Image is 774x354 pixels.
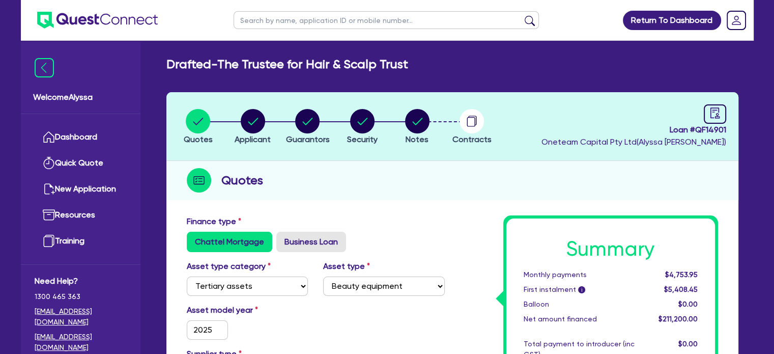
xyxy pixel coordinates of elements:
[665,270,697,279] span: $4,753.95
[347,134,378,144] span: Security
[516,299,642,310] div: Balloon
[723,7,750,34] a: Dropdown toggle
[43,183,55,195] img: new-application
[35,176,127,202] a: New Application
[524,237,698,261] h1: Summary
[452,134,492,144] span: Contracts
[678,340,697,348] span: $0.00
[704,104,726,124] a: audit
[406,134,428,144] span: Notes
[35,306,127,328] a: [EMAIL_ADDRESS][DOMAIN_NAME]
[541,137,726,147] span: Oneteam Capital Pty Ltd ( Alyssa [PERSON_NAME] )
[323,260,370,273] label: Asset type
[35,58,54,77] img: icon-menu-close
[33,91,128,103] span: Welcome Alyssa
[221,171,263,189] h2: Quotes
[183,108,213,146] button: Quotes
[179,304,316,316] label: Asset model year
[658,315,697,323] span: $211,200.00
[187,168,211,193] img: step-icon
[35,150,127,176] a: Quick Quote
[43,157,55,169] img: quick-quote
[664,285,697,293] span: $5,408.45
[578,286,585,293] span: i
[43,209,55,221] img: resources
[516,269,642,280] div: Monthly payments
[678,300,697,308] span: $0.00
[234,11,539,29] input: Search by name, application ID or mobile number...
[234,108,271,146] button: Applicant
[516,314,642,324] div: Net amount financed
[184,134,213,144] span: Quotes
[452,108,492,146] button: Contracts
[166,57,408,72] h2: Drafted - The Trustee for Hair & Scalp Trust
[285,134,329,144] span: Guarantors
[285,108,330,146] button: Guarantors
[516,284,642,295] div: First instalment
[187,232,272,252] label: Chattel Mortgage
[35,124,127,150] a: Dashboard
[35,202,127,228] a: Resources
[623,11,721,30] a: Return To Dashboard
[187,260,271,273] label: Asset type category
[347,108,378,146] button: Security
[187,215,241,228] label: Finance type
[35,291,127,302] span: 1300 465 363
[35,332,127,353] a: [EMAIL_ADDRESS][DOMAIN_NAME]
[276,232,346,252] label: Business Loan
[235,134,271,144] span: Applicant
[35,228,127,254] a: Training
[35,275,127,287] span: Need Help?
[709,107,721,119] span: audit
[405,108,430,146] button: Notes
[541,124,726,136] span: Loan # QF14901
[43,235,55,247] img: training
[37,12,158,29] img: quest-connect-logo-blue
